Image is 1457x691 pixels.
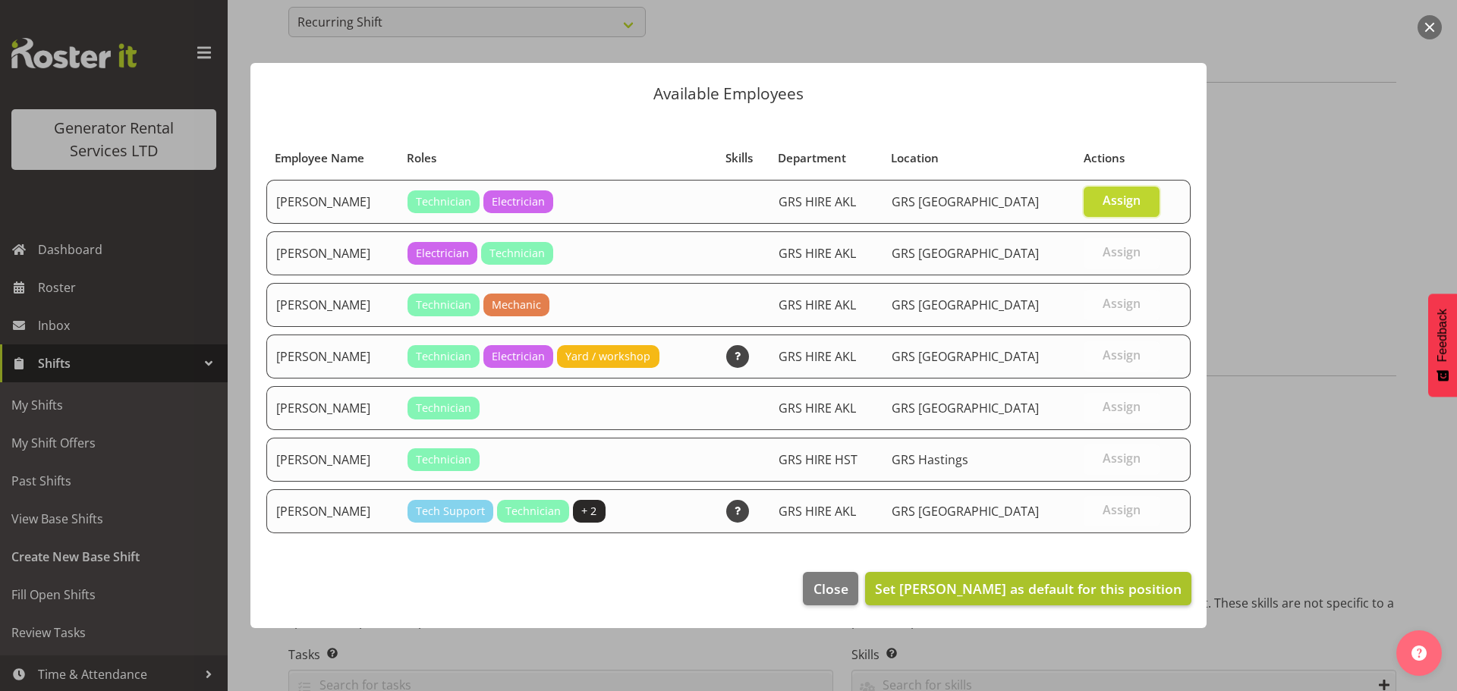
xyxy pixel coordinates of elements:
span: GRS [GEOGRAPHIC_DATA] [892,297,1039,313]
button: Set [PERSON_NAME] as default for this position [865,572,1191,605]
span: Department [778,149,846,167]
span: Assign [1103,296,1141,311]
span: GRS HIRE AKL [779,348,856,365]
span: Electrician [492,193,545,210]
span: Assign [1103,347,1141,363]
span: Close [813,579,848,598]
td: [PERSON_NAME] [266,231,398,275]
span: Tech Support [416,503,485,520]
span: Technician [416,348,471,365]
span: Technician [416,400,471,416]
span: GRS Hastings [892,451,968,468]
span: GRS HIRE AKL [779,400,856,416]
span: Technician [489,245,545,262]
td: [PERSON_NAME] [266,386,398,430]
span: Assign [1103,502,1141,517]
span: Set [PERSON_NAME] as default for this position [875,579,1182,598]
span: GRS HIRE AKL [779,503,856,520]
span: Technician [416,193,471,210]
span: Assign [1103,399,1141,414]
span: Actions [1084,149,1125,167]
p: Available Employees [266,86,1191,102]
td: [PERSON_NAME] [266,283,398,327]
td: [PERSON_NAME] [266,489,398,533]
span: Technician [416,297,471,313]
span: Electrician [492,348,545,365]
span: Location [891,149,939,167]
span: Electrician [416,245,469,262]
span: Technician [505,503,561,520]
span: + 2 [581,503,596,520]
span: GRS [GEOGRAPHIC_DATA] [892,245,1039,262]
td: [PERSON_NAME] [266,180,398,224]
span: Employee Name [275,149,364,167]
span: GRS HIRE AKL [779,245,856,262]
span: Technician [416,451,471,468]
span: Assign [1103,451,1141,466]
span: Roles [407,149,436,167]
span: Yard / workshop [565,348,650,365]
span: GRS [GEOGRAPHIC_DATA] [892,400,1039,416]
button: Close [803,572,858,605]
span: GRS [GEOGRAPHIC_DATA] [892,193,1039,210]
span: Mechanic [492,297,541,313]
td: [PERSON_NAME] [266,438,398,482]
button: Feedback - Show survey [1428,294,1457,397]
span: Assign [1103,193,1141,208]
span: GRS HIRE AKL [779,193,856,210]
span: Assign [1103,244,1141,259]
span: GRS HIRE HST [779,451,858,468]
img: help-xxl-2.png [1411,645,1427,661]
span: GRS [GEOGRAPHIC_DATA] [892,348,1039,365]
td: [PERSON_NAME] [266,335,398,378]
span: GRS [GEOGRAPHIC_DATA] [892,503,1039,520]
span: Skills [725,149,753,167]
span: GRS HIRE AKL [779,297,856,313]
span: Feedback [1436,309,1449,362]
